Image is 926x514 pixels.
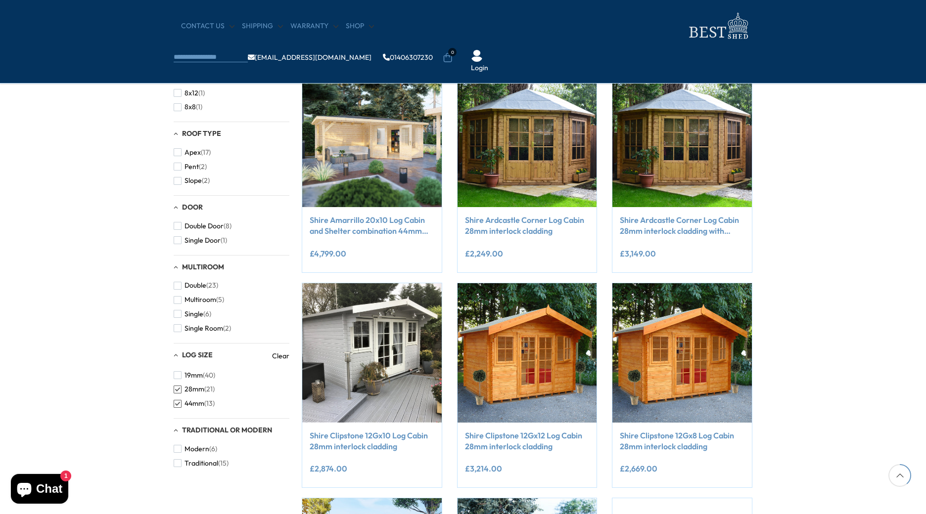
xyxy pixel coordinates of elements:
[612,283,752,423] img: Shire Clipstone 12Gx8 Log Cabin 28mm interlock cladding - Best Shed
[185,399,204,408] span: 44mm
[272,351,289,361] a: Clear
[181,21,234,31] a: CONTACT US
[471,50,483,62] img: User Icon
[620,250,656,257] ins: £3,149.00
[182,129,221,138] span: Roof Type
[209,445,217,453] span: (6)
[185,163,199,171] span: Pent
[185,385,204,393] span: 28mm
[203,310,211,318] span: (6)
[310,465,347,472] ins: £2,874.00
[185,222,224,230] span: Double Door
[174,233,227,248] button: Single Door
[443,53,453,63] a: 0
[302,283,442,423] img: Shire Clipstone 12Gx10 Log Cabin 28mm interlock cladding - Best Shed
[174,396,215,411] button: 44mm
[216,296,224,304] span: (5)
[182,262,224,271] span: Multiroom
[383,54,433,61] a: 01406307230
[174,145,211,160] button: Apex
[218,459,229,468] span: (15)
[174,86,205,100] button: 8x12
[174,100,202,114] button: 8x8
[248,54,371,61] a: [EMAIL_ADDRESS][DOMAIN_NAME]
[206,281,218,290] span: (23)
[196,103,202,111] span: (1)
[185,148,201,157] span: Apex
[310,430,434,452] a: Shire Clipstone 12Gx10 Log Cabin 28mm interlock cladding
[302,68,442,207] img: Shire Amarrillo 20x10 Log Cabin and Shelter combination 44mm cladding - Best Shed
[174,278,218,293] button: Double
[310,250,346,257] ins: £4,799.00
[185,103,196,111] span: 8x8
[185,236,221,245] span: Single Door
[8,474,71,506] inbox-online-store-chat: Shopify online store chat
[174,382,215,396] button: 28mm
[204,399,215,408] span: (13)
[683,10,752,42] img: logo
[620,465,657,472] ins: £2,669.00
[202,176,210,185] span: (2)
[185,371,203,380] span: 19mm
[465,250,503,257] ins: £2,249.00
[465,214,590,237] a: Shire Ardcastle Corner Log Cabin 28mm interlock cladding
[223,324,231,333] span: (2)
[174,368,215,383] button: 19mm
[182,203,203,212] span: Door
[620,214,744,237] a: Shire Ardcastle Corner Log Cabin 28mm interlock cladding with assembly included
[203,371,215,380] span: (40)
[465,430,590,452] a: Shire Clipstone 12Gx12 Log Cabin 28mm interlock cladding
[198,89,205,97] span: (1)
[174,219,231,233] button: Double Door
[174,293,224,307] button: Multiroom
[201,148,211,157] span: (17)
[346,21,374,31] a: Shop
[221,236,227,245] span: (1)
[174,321,231,336] button: Single Room
[242,21,283,31] a: Shipping
[174,307,211,321] button: Single
[185,459,218,468] span: Traditional
[204,385,215,393] span: (21)
[199,163,207,171] span: (2)
[310,214,434,237] a: Shire Amarrillo 20x10 Log Cabin and Shelter combination 44mm cladding
[185,445,209,453] span: Modern
[465,465,502,472] ins: £3,214.00
[182,350,213,359] span: Log Size
[224,222,231,230] span: (8)
[185,89,198,97] span: 8x12
[620,430,744,452] a: Shire Clipstone 12Gx8 Log Cabin 28mm interlock cladding
[471,63,488,73] a: Login
[185,281,206,290] span: Double
[290,21,338,31] a: Warranty
[448,48,457,56] span: 0
[182,426,272,434] span: Traditional or Modern
[174,160,207,174] button: Pent
[174,173,210,188] button: Slope
[185,324,223,333] span: Single Room
[185,176,202,185] span: Slope
[458,283,597,423] img: Shire Clipstone 12Gx12 Log Cabin 28mm interlock cladding - Best Shed
[185,296,216,304] span: Multiroom
[185,310,203,318] span: Single
[174,442,217,456] button: Modern
[174,456,229,471] button: Traditional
